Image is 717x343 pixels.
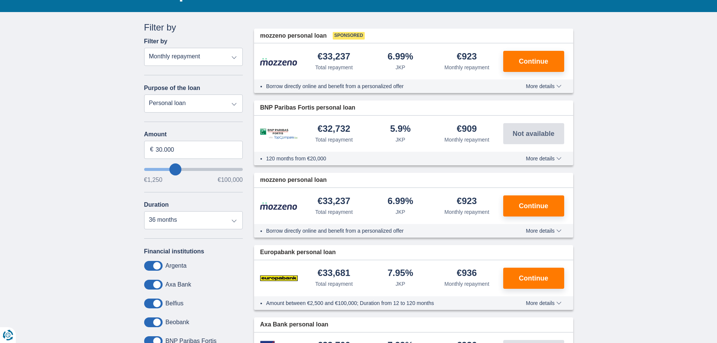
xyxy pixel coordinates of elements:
[396,137,405,143] font: JKP
[144,131,167,137] font: Amount
[388,268,413,278] font: 7.95%
[318,268,350,278] font: €33,681
[388,196,413,206] font: 6.99%
[526,155,554,162] font: More details
[218,177,243,183] font: €100,000
[457,196,477,206] font: €923
[396,281,405,287] font: JKP
[260,104,355,111] font: BNP Paribas Fortis personal loan
[526,300,554,306] font: More details
[445,281,489,287] font: Monthly repayment
[390,123,411,134] font: 5.9%
[144,248,204,255] font: Financial institutions
[503,268,564,289] button: Continue
[144,38,167,44] font: Filter by
[334,33,363,38] font: Sponsored
[457,123,477,134] font: €909
[260,321,328,328] font: Axa Bank personal loan
[513,130,554,137] font: Not available
[457,268,477,278] font: €936
[150,146,154,152] font: €
[315,64,353,70] font: Total repayment
[503,195,564,216] button: Continue
[260,58,298,66] img: product.pl.alt Mozzeno
[144,22,176,32] font: Filter by
[260,249,336,255] font: Europabank personal loan
[260,269,298,288] img: product.pl.alt Europabank
[396,209,405,215] font: JKP
[520,228,567,234] button: More details
[520,300,567,306] button: More details
[266,155,326,162] font: 120 months from €20,000
[520,83,567,89] button: More details
[315,281,353,287] font: Total repayment
[144,201,169,208] font: Duration
[315,137,353,143] font: Total repayment
[457,51,477,61] font: €923
[266,300,434,306] font: Amount between €2,500 and €100,000; Duration from 12 to 120 months
[318,196,350,206] font: €33,237
[144,168,243,171] input: wantToBorrow
[318,123,350,134] font: €32,732
[166,262,187,269] font: Argenta
[260,202,298,210] img: product.pl.alt Mozzeno
[388,51,413,61] font: 6.99%
[266,83,404,89] font: Borrow directly online and benefit from a personalized offer
[260,32,327,39] font: mozzeno personal loan
[166,300,184,306] font: Belfius
[503,51,564,72] button: Continue
[260,128,298,139] img: product.pl.alt BNP Paribas Fortis
[166,281,191,288] font: Axa Bank
[396,64,405,70] font: JKP
[519,274,548,282] font: Continue
[445,64,489,70] font: Monthly repayment
[266,228,404,234] font: Borrow directly online and benefit from a personalized offer
[144,177,163,183] font: €1,250
[526,83,554,89] font: More details
[520,155,567,162] button: More details
[445,209,489,215] font: Monthly repayment
[519,202,548,210] font: Continue
[318,51,350,61] font: €33,237
[166,319,189,325] font: Beobank
[445,137,489,143] font: Monthly repayment
[144,85,200,91] font: Purpose of the loan
[503,123,564,144] button: Not available
[526,228,554,234] font: More details
[519,58,548,65] font: Continue
[315,209,353,215] font: Total repayment
[260,177,327,183] font: mozzeno personal loan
